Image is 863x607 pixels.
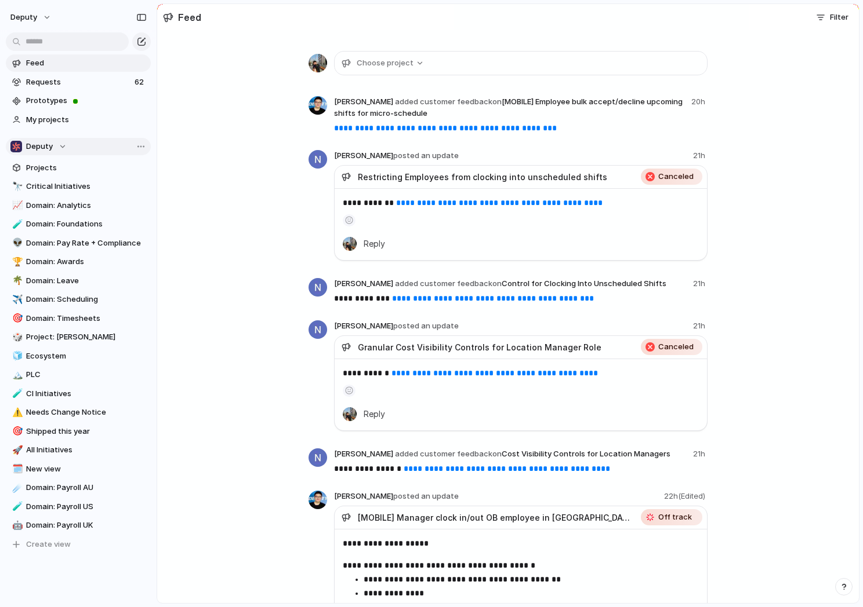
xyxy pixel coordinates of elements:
[26,388,147,400] span: CI Initiatives
[26,463,147,475] span: New view
[6,253,151,270] a: 🏆Domain: Awards
[10,237,22,249] button: 👽
[395,449,492,458] span: added customer feedback
[178,10,201,24] h2: Feed
[10,256,22,268] button: 🏆
[6,348,151,365] a: 🧊Ecosystem
[693,150,708,162] span: 21h
[12,331,20,344] div: 🎲
[502,279,666,288] a: Control for Clocking Into Unscheduled Shifts
[10,482,22,493] button: ☄️
[10,407,22,418] button: ⚠️
[12,425,20,438] div: 🎯
[6,272,151,290] a: 🌴Domain: Leave
[353,169,612,185] a: Restricting Employees from clocking into unscheduled shifts
[353,339,606,355] a: Granular Cost Visibility Controls for Location Manager Role
[6,517,151,534] a: 🤖Domain: Payroll UK
[334,491,459,502] span: [PERSON_NAME]
[6,536,151,553] button: Create view
[658,511,692,523] span: Off track
[358,171,607,183] span: Restricting Employees from clocking into unscheduled shifts
[26,369,147,381] span: PLC
[10,275,22,287] button: 🌴
[26,539,71,550] span: Create view
[358,341,601,353] span: Granular Cost Visibility Controls for Location Manager Role
[364,407,385,420] span: Reply
[6,159,151,177] a: Projects
[26,426,147,437] span: Shipped this year
[26,275,147,287] span: Domain: Leave
[6,460,151,478] div: 🗓️New view
[6,138,151,155] button: Deputy
[12,519,20,532] div: 🤖
[6,310,151,327] a: 🎯Domain: Timesheets
[12,462,20,476] div: 🗓️
[395,279,492,288] span: added customer feedback
[6,404,151,421] a: ⚠️Needs Change Notice
[10,350,22,362] button: 🧊
[393,151,459,160] span: posted an update
[395,97,492,106] span: added customer feedback
[334,150,459,162] span: [PERSON_NAME]
[26,294,147,305] span: Domain: Scheduling
[6,366,151,383] a: 🏔️PLC
[10,218,22,230] button: 🧪
[492,449,502,458] span: on
[358,511,630,524] span: [MOBILE] Manager clock in/out OB employee in [GEOGRAPHIC_DATA]
[334,320,459,332] span: [PERSON_NAME]
[26,501,147,513] span: Domain: Payroll US
[26,256,147,268] span: Domain: Awards
[12,406,20,419] div: ⚠️
[12,218,20,231] div: 🧪
[6,479,151,496] a: ☄️Domain: Payroll AU
[12,481,20,495] div: ☄️
[6,441,151,459] a: 🚀All Initiatives
[12,387,20,400] div: 🧪
[492,97,502,106] span: on
[12,368,20,382] div: 🏔️
[12,274,20,287] div: 🌴
[6,423,151,440] a: 🎯Shipped this year
[26,482,147,493] span: Domain: Payroll AU
[492,279,502,288] span: on
[26,114,147,126] span: My projects
[6,235,151,252] a: 👽Domain: Pay Rate + Compliance
[6,291,151,308] a: ✈️Domain: Scheduling
[26,218,147,230] span: Domain: Foundations
[5,8,57,27] button: deputy
[26,181,147,192] span: Critical Initiatives
[26,200,147,211] span: Domain: Analytics
[693,448,708,460] span: 21h
[6,215,151,233] div: 🧪Domain: Foundations
[693,320,708,332] span: 21h
[6,54,151,72] a: Feed
[6,197,151,214] a: 📈Domain: Analytics
[26,57,147,69] span: Feed
[10,181,22,192] button: 🔭
[6,111,151,129] a: My projects
[6,178,151,195] a: 🔭Critical Initiatives
[658,341,694,353] span: Canceled
[26,350,147,362] span: Ecosystem
[12,293,20,306] div: ✈️
[10,369,22,381] button: 🏔️
[502,449,670,458] a: Cost Visibility Controls for Location Managers
[26,237,147,249] span: Domain: Pay Rate + Compliance
[10,313,22,324] button: 🎯
[6,498,151,515] div: 🧪Domain: Payroll US
[357,57,414,69] span: Choose project
[12,199,20,212] div: 📈
[135,76,146,88] span: 62
[6,328,151,346] a: 🎲Project: [PERSON_NAME]
[10,331,22,343] button: 🎲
